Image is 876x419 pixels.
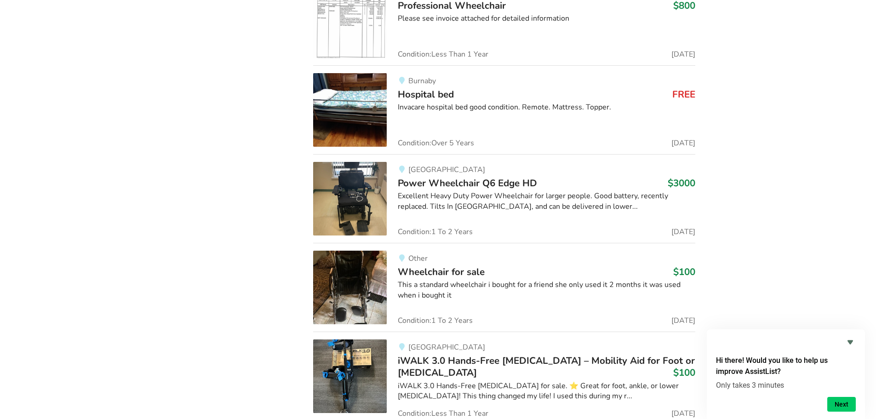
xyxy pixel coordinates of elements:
div: Invacare hospital bed good condition. Remote. Mattress. Topper. [398,102,695,113]
button: Hide survey [845,337,856,348]
div: This a standard wheelchair i bought for a friend she only used it 2 months it was used when i bou... [398,280,695,301]
div: Hi there! Would you like to help us improve AssistList? [716,337,856,412]
span: Condition: Less Than 1 Year [398,51,488,58]
img: mobility-iwalk 3.0 hands-free crutch – mobility aid for foot or ankle injury [313,339,387,413]
h2: Hi there! Would you like to help us improve AssistList? [716,355,856,377]
span: Burnaby [408,76,436,86]
a: bedroom equipment-hospital bedBurnabyHospital bedFREEInvacare hospital bed good condition. Remote... [313,65,695,154]
a: mobility-wheelchair for sale OtherWheelchair for sale$100This a standard wheelchair i bought for ... [313,243,695,332]
span: [GEOGRAPHIC_DATA] [408,342,485,352]
span: [DATE] [671,228,695,235]
span: Other [408,253,428,264]
p: Only takes 3 minutes [716,381,856,390]
h3: FREE [672,88,695,100]
span: [DATE] [671,51,695,58]
h3: $100 [673,266,695,278]
div: Please see invoice attached for detailed information [398,13,695,24]
span: Condition: 1 To 2 Years [398,317,473,324]
span: [GEOGRAPHIC_DATA] [408,165,485,175]
span: [DATE] [671,317,695,324]
span: Wheelchair for sale [398,265,485,278]
span: iWALK 3.0 Hands-Free [MEDICAL_DATA] – Mobility Aid for Foot or [MEDICAL_DATA] [398,354,695,379]
a: mobility-power wheelchair q6 edge hd[GEOGRAPHIC_DATA]Power Wheelchair Q6 Edge HD$3000Excellent He... [313,154,695,243]
div: Excellent Heavy Duty Power Wheelchair for larger people. Good battery, recently replaced. Tilts I... [398,191,695,212]
span: [DATE] [671,139,695,147]
span: Condition: Over 5 Years [398,139,474,147]
span: [DATE] [671,410,695,417]
span: Condition: 1 To 2 Years [398,228,473,235]
h3: $3000 [668,177,695,189]
div: iWALK 3.0 Hands-Free [MEDICAL_DATA] for sale. ⭐️ Great for foot, ankle, or lower [MEDICAL_DATA]! ... [398,381,695,402]
span: Hospital bed [398,88,454,101]
span: Power Wheelchair Q6 Edge HD [398,177,537,189]
h3: $100 [673,367,695,379]
button: Next question [827,397,856,412]
img: bedroom equipment-hospital bed [313,73,387,147]
img: mobility-wheelchair for sale [313,251,387,324]
span: Condition: Less Than 1 Year [398,410,488,417]
img: mobility-power wheelchair q6 edge hd [313,162,387,235]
